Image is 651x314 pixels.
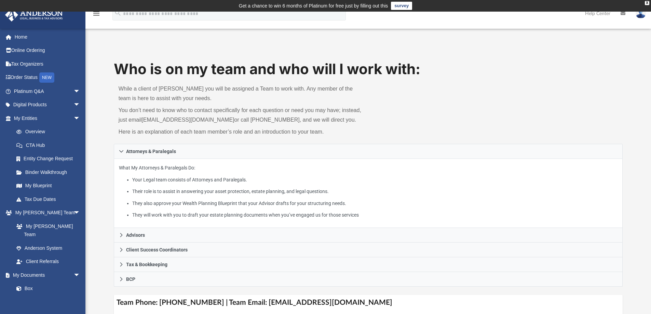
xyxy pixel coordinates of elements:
[10,138,91,152] a: CTA Hub
[391,2,412,10] a: survey
[126,262,167,267] span: Tax & Bookkeeping
[5,84,91,98] a: Platinum Q&Aarrow_drop_down
[73,111,87,125] span: arrow_drop_down
[114,272,623,287] a: BCP
[141,117,234,123] a: [EMAIL_ADDRESS][DOMAIN_NAME]
[126,149,176,154] span: Attorneys & Paralegals
[5,57,91,71] a: Tax Organizers
[73,98,87,112] span: arrow_drop_down
[10,165,91,179] a: Binder Walkthrough
[92,13,100,18] a: menu
[132,211,618,219] li: They will work with you to draft your estate planning documents when you’ve engaged us for those ...
[3,8,65,22] img: Anderson Advisors Platinum Portal
[10,179,87,193] a: My Blueprint
[114,295,623,310] h4: Team Phone: [PHONE_NUMBER] | Team Email: [EMAIL_ADDRESS][DOMAIN_NAME]
[126,247,188,252] span: Client Success Coordinators
[73,206,87,220] span: arrow_drop_down
[39,72,54,83] div: NEW
[132,199,618,208] li: They also approve your Wealth Planning Blueprint that your Advisor drafts for your structuring ne...
[126,233,145,237] span: Advisors
[10,192,91,206] a: Tax Due Dates
[73,84,87,98] span: arrow_drop_down
[10,125,91,139] a: Overview
[132,187,618,196] li: Their role is to assist in answering your asset protection, estate planning, and legal questions.
[5,71,91,85] a: Order StatusNEW
[114,59,623,79] h1: Who is on my team and who will I work with:
[10,152,91,166] a: Entity Change Request
[5,111,91,125] a: My Entitiesarrow_drop_down
[119,127,364,137] p: Here is an explanation of each team member’s role and an introduction to your team.
[10,255,87,269] a: Client Referrals
[5,268,87,282] a: My Documentsarrow_drop_down
[5,98,91,112] a: Digital Productsarrow_drop_down
[10,241,87,255] a: Anderson System
[126,277,135,282] span: BCP
[73,268,87,282] span: arrow_drop_down
[5,44,91,57] a: Online Ordering
[10,219,84,241] a: My [PERSON_NAME] Team
[132,176,618,184] li: Your Legal team consists of Attorneys and Paralegals.
[114,144,623,159] a: Attorneys & Paralegals
[92,10,100,18] i: menu
[5,30,91,44] a: Home
[636,9,646,18] img: User Pic
[114,257,623,272] a: Tax & Bookkeeping
[239,2,388,10] div: Get a chance to win 6 months of Platinum for free just by filling out this
[10,282,84,296] a: Box
[645,1,649,5] div: close
[114,159,623,228] div: Attorneys & Paralegals
[119,84,364,103] p: While a client of [PERSON_NAME] you will be assigned a Team to work with. Any member of the team ...
[114,228,623,243] a: Advisors
[119,164,618,219] p: What My Attorneys & Paralegals Do:
[119,106,364,125] p: You don’t need to know who to contact specifically for each question or need you may have; instea...
[5,206,87,220] a: My [PERSON_NAME] Teamarrow_drop_down
[114,9,122,17] i: search
[114,243,623,257] a: Client Success Coordinators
